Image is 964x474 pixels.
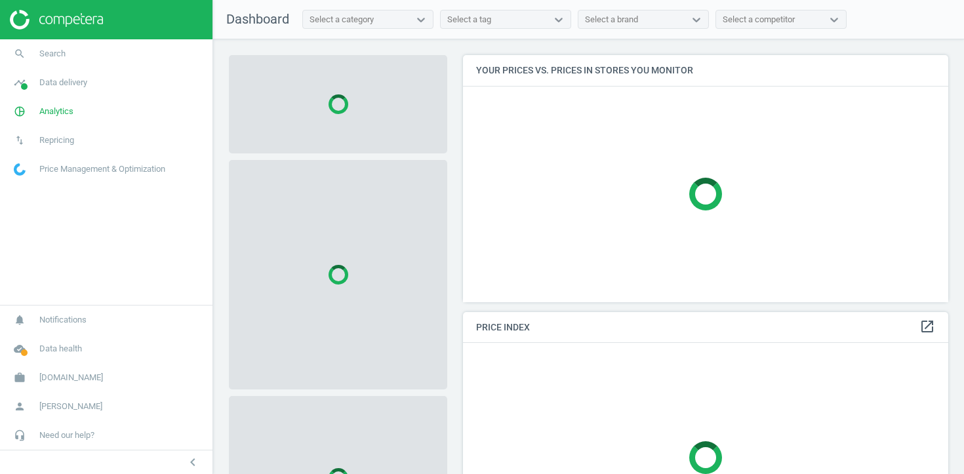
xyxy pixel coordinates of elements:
[39,134,74,146] span: Repricing
[463,312,948,343] h4: Price Index
[585,14,638,26] div: Select a brand
[226,11,289,27] span: Dashboard
[7,128,32,153] i: swap_vert
[39,314,87,326] span: Notifications
[7,307,32,332] i: notifications
[39,77,87,89] span: Data delivery
[447,14,491,26] div: Select a tag
[39,106,73,117] span: Analytics
[7,41,32,66] i: search
[14,163,26,176] img: wGWNvw8QSZomAAAAABJRU5ErkJggg==
[919,319,935,336] a: open_in_new
[7,70,32,95] i: timeline
[176,454,209,471] button: chevron_left
[39,343,82,355] span: Data health
[723,14,795,26] div: Select a competitor
[919,319,935,334] i: open_in_new
[39,48,66,60] span: Search
[10,10,103,30] img: ajHJNr6hYgQAAAAASUVORK5CYII=
[39,372,103,384] span: [DOMAIN_NAME]
[39,429,94,441] span: Need our help?
[7,365,32,390] i: work
[7,336,32,361] i: cloud_done
[7,394,32,419] i: person
[39,163,165,175] span: Price Management & Optimization
[39,401,102,412] span: [PERSON_NAME]
[310,14,374,26] div: Select a category
[463,55,948,86] h4: Your prices vs. prices in stores you monitor
[7,423,32,448] i: headset_mic
[7,99,32,124] i: pie_chart_outlined
[185,454,201,470] i: chevron_left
